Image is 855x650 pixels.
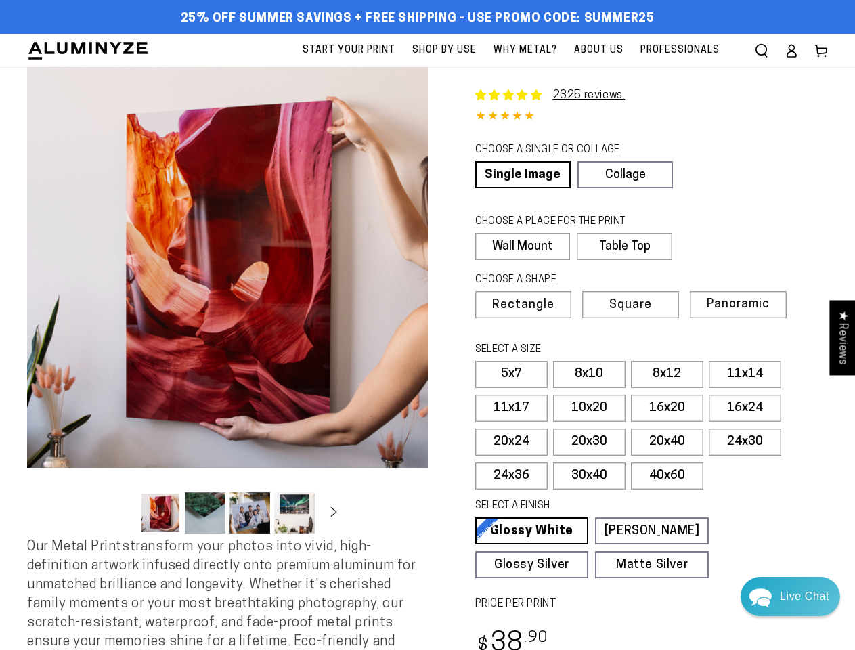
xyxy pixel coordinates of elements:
[27,67,428,538] media-gallery: Gallery Viewer
[229,492,270,534] button: Load image 3 in gallery view
[553,429,626,456] label: 20x30
[27,41,149,61] img: Aluminyze
[475,233,571,260] label: Wall Mount
[741,577,840,616] div: Chat widget toggle
[475,429,548,456] label: 20x24
[475,273,662,288] legend: CHOOSE A SHAPE
[475,395,548,422] label: 11x17
[475,215,660,230] legend: CHOOSE A PLACE FOR THE PRINT
[567,34,630,67] a: About Us
[494,42,557,59] span: Why Metal?
[475,343,682,357] legend: SELECT A SIZE
[296,34,402,67] a: Start Your Print
[631,361,703,388] label: 8x12
[412,42,477,59] span: Shop By Use
[709,361,781,388] label: 11x14
[780,577,829,616] div: Contact Us Directly
[747,36,776,66] summary: Search our site
[595,551,709,578] a: Matte Silver
[707,298,770,311] span: Panoramic
[577,233,672,260] label: Table Top
[492,299,554,311] span: Rectangle
[553,90,626,101] a: 2325 reviews.
[181,12,655,26] span: 25% off Summer Savings + Free Shipping - Use Promo Code: SUMMER25
[140,492,181,534] button: Load image 1 in gallery view
[595,517,709,544] a: [PERSON_NAME]
[475,517,589,544] a: Glossy White
[634,34,726,67] a: Professionals
[475,161,571,188] a: Single Image
[475,361,548,388] label: 5x7
[553,361,626,388] label: 8x10
[475,108,829,127] div: 4.85 out of 5.0 stars
[475,597,829,612] label: PRICE PER PRINT
[475,551,589,578] a: Glossy Silver
[574,42,623,59] span: About Us
[553,395,626,422] label: 10x20
[829,300,855,375] div: Click to open Judge.me floating reviews tab
[274,492,315,534] button: Load image 4 in gallery view
[709,429,781,456] label: 24x30
[631,462,703,490] label: 40x60
[185,492,225,534] button: Load image 2 in gallery view
[487,34,564,67] a: Why Metal?
[553,462,626,490] label: 30x40
[640,42,720,59] span: Professionals
[524,630,548,646] sup: .90
[709,395,781,422] label: 16x24
[609,299,652,311] span: Square
[405,34,483,67] a: Shop By Use
[577,161,673,188] a: Collage
[631,395,703,422] label: 16x20
[475,143,661,158] legend: CHOOSE A SINGLE OR COLLAGE
[106,498,136,527] button: Slide left
[475,499,682,514] legend: SELECT A FINISH
[631,429,703,456] label: 20x40
[303,42,395,59] span: Start Your Print
[475,462,548,490] label: 24x36
[319,498,349,527] button: Slide right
